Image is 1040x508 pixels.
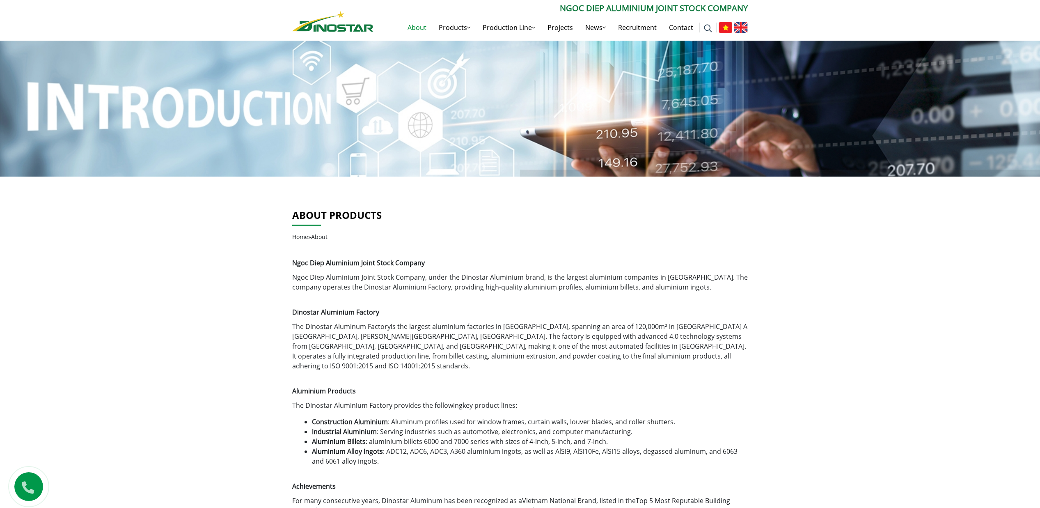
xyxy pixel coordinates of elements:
p: is the largest aluminium factories in [GEOGRAPHIC_DATA], spanning an area of 120,000m² in [GEOGRA... [292,322,748,371]
li: : aluminium billets 6000 and 7000 series with sizes of 4-inch, 5-inch, and 7-inch. [312,437,748,446]
a: Achievements [292,471,336,494]
li: : ADC12, ADC6, ADC3, A360 aluminium ingots, as well as AlSi9, AlSi10Fe, AlSi15 alloys, degassed a... [312,446,748,466]
img: English [734,22,748,33]
p: Ngoc Diep Aluminium Joint Stock Company [373,2,748,14]
a: Products [433,14,476,41]
strong: Construction Aluminium [312,417,388,426]
strong: Aluminium Products [292,386,356,395]
p: The Dinostar Aluminium Factory provides the following : [292,400,748,410]
span: About [311,233,328,241]
strong: Aluminium Billets [312,437,366,446]
img: Nhôm Dinostar [292,11,373,32]
p: , under the Dinostar Aluminium brand, is the largest aluminium companies in [GEOGRAPHIC_DATA]. Th... [292,272,748,292]
strong: Ngoc Diep Aluminium Joint Stock Company [292,258,425,267]
li: : Aluminum profiles used for window frames, curtain walls, louver blades, and roller shutters. [312,417,748,427]
a: Production Line [476,14,541,41]
a: Vietnam National Brand [522,496,596,505]
a: Recruitment [612,14,663,41]
strong: Achievements [292,482,336,491]
a: Contact [663,14,699,41]
a: About [401,14,433,41]
a: Projects [541,14,579,41]
img: Tiếng Việt [719,22,732,33]
li: : Serving industries such as automotive, electronics, and computer manufacturing. [312,427,748,437]
strong: Industrial Aluminium [312,427,377,436]
img: search [704,24,712,32]
a: The Dinostar Aluminum Factory [292,322,391,331]
a: key product lines [463,401,515,410]
a: Ngoc Diep Aluminium Joint Stock Company [292,273,425,282]
a: Home [292,233,308,241]
span: Dinostar Aluminium Factory [292,308,379,317]
a: News [579,14,612,41]
a: About products [292,208,382,222]
strong: Aluminium Alloy Ingots [312,447,383,456]
span: » [292,233,328,241]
